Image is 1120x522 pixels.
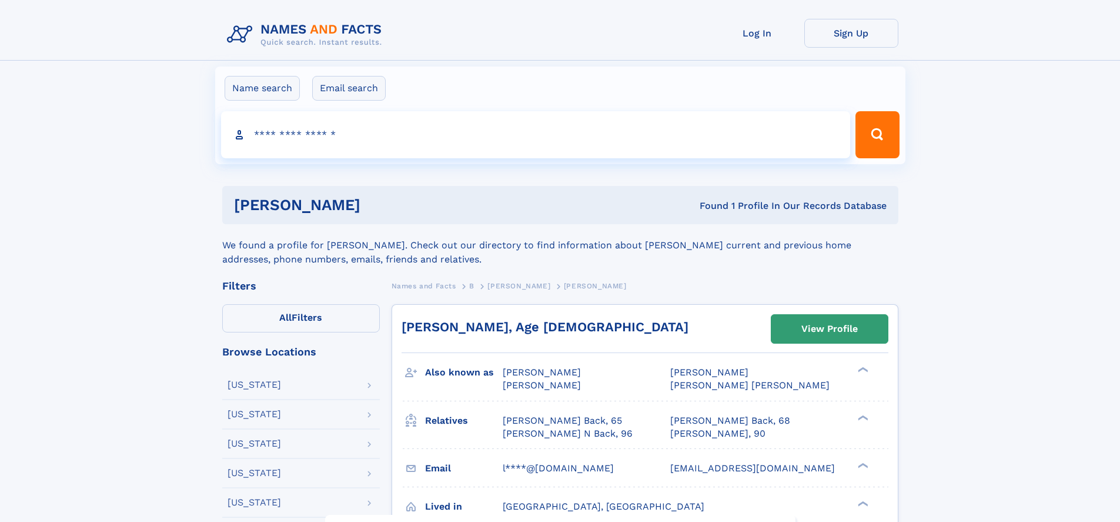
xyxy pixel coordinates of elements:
span: [PERSON_NAME] [670,367,748,378]
a: Names and Facts [392,278,456,293]
div: Filters [222,281,380,291]
h3: Email [425,458,503,478]
a: [PERSON_NAME] Back, 68 [670,414,790,427]
div: [US_STATE] [228,439,281,448]
div: ❯ [855,500,869,507]
div: ❯ [855,366,869,374]
div: [US_STATE] [228,380,281,390]
h3: Relatives [425,411,503,431]
div: [US_STATE] [228,498,281,507]
h1: [PERSON_NAME] [234,198,530,212]
div: [US_STATE] [228,410,281,419]
div: ❯ [855,414,869,421]
label: Filters [222,304,380,333]
a: [PERSON_NAME], 90 [670,427,765,440]
div: We found a profile for [PERSON_NAME]. Check out our directory to find information about [PERSON_N... [222,224,898,267]
div: Found 1 Profile In Our Records Database [530,200,887,212]
a: [PERSON_NAME] Back, 65 [503,414,622,427]
h3: Also known as [425,363,503,383]
input: search input [221,111,851,158]
span: [PERSON_NAME] [503,380,581,391]
a: View Profile [771,315,888,343]
span: [PERSON_NAME] [503,367,581,378]
a: [PERSON_NAME] N Back, 96 [503,427,633,440]
span: [PERSON_NAME] [564,282,627,290]
a: [PERSON_NAME] [487,278,550,293]
span: [PERSON_NAME] [487,282,550,290]
a: [PERSON_NAME], Age [DEMOGRAPHIC_DATA] [402,320,688,334]
h3: Lived in [425,497,503,517]
span: [PERSON_NAME] [PERSON_NAME] [670,380,830,391]
div: [US_STATE] [228,468,281,478]
button: Search Button [855,111,899,158]
span: [EMAIL_ADDRESS][DOMAIN_NAME] [670,463,835,474]
img: Logo Names and Facts [222,19,392,51]
a: Log In [710,19,804,48]
label: Email search [312,76,386,101]
div: Browse Locations [222,347,380,357]
a: Sign Up [804,19,898,48]
div: ❯ [855,461,869,469]
span: All [279,312,292,323]
div: View Profile [801,315,858,343]
span: [GEOGRAPHIC_DATA], [GEOGRAPHIC_DATA] [503,501,704,512]
label: Name search [225,76,300,101]
span: B [469,282,474,290]
a: B [469,278,474,293]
